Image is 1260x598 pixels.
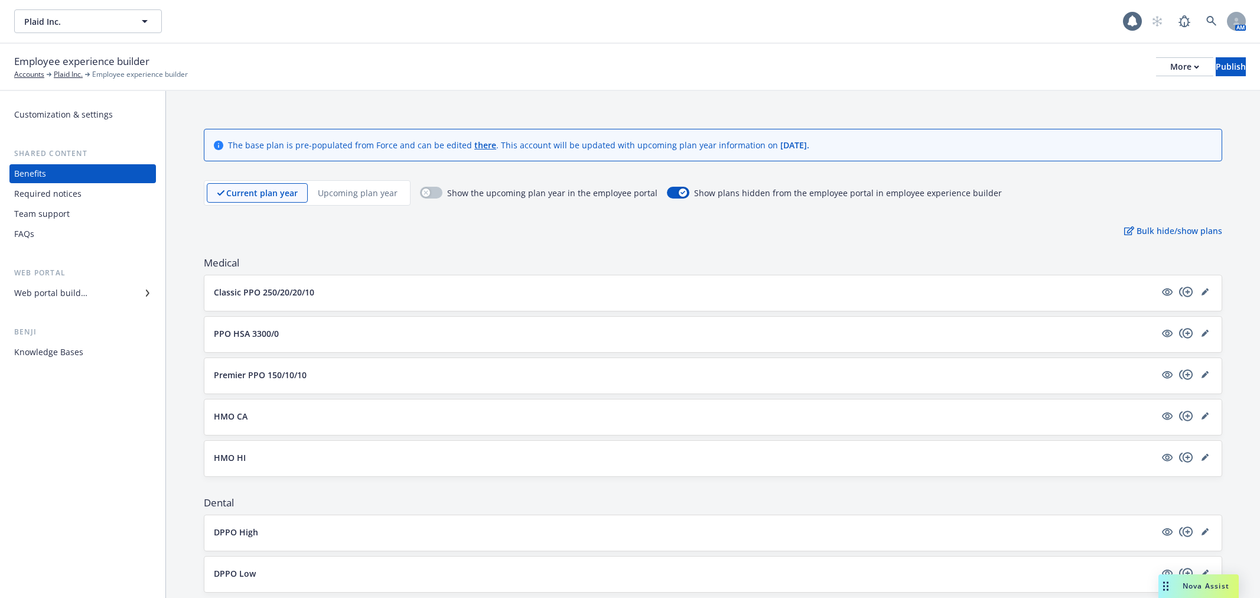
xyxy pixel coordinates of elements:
[1183,581,1229,591] span: Nova Assist
[14,343,83,362] div: Knowledge Bases
[1198,566,1212,580] a: editPencil
[14,105,113,124] div: Customization & settings
[1179,566,1193,580] a: copyPlus
[1170,58,1199,76] div: More
[1158,574,1239,598] button: Nova Assist
[9,184,156,203] a: Required notices
[1179,326,1193,340] a: copyPlus
[1160,368,1174,382] a: visible
[1179,368,1193,382] a: copyPlus
[226,187,298,199] p: Current plan year
[1160,450,1174,464] a: visible
[1200,9,1223,33] a: Search
[1216,58,1246,76] div: Publish
[1179,525,1193,539] a: copyPlus
[214,327,1155,340] button: PPO HSA 3300/0
[214,451,1155,464] button: HMO HI
[214,369,307,381] p: Premier PPO 150/10/10
[214,526,258,538] p: DPPO High
[1216,57,1246,76] button: Publish
[1160,409,1174,423] a: visible
[9,267,156,279] div: Web portal
[14,69,44,80] a: Accounts
[9,225,156,243] a: FAQs
[204,496,1222,510] span: Dental
[1198,285,1212,299] a: editPencil
[24,15,126,28] span: Plaid Inc.
[214,327,279,340] p: PPO HSA 3300/0
[9,284,156,303] a: Web portal builder
[780,139,809,151] span: [DATE] .
[1198,326,1212,340] a: editPencil
[9,148,156,160] div: Shared content
[92,69,188,80] span: Employee experience builder
[214,410,1155,422] button: HMO CA
[214,567,256,580] p: DPPO Low
[1198,450,1212,464] a: editPencil
[474,139,496,151] a: there
[214,451,246,464] p: HMO HI
[214,286,314,298] p: Classic PPO 250/20/20/10
[14,225,34,243] div: FAQs
[318,187,398,199] p: Upcoming plan year
[496,139,780,151] span: . This account will be updated with upcoming plan year information on
[14,54,149,69] span: Employee experience builder
[1145,9,1169,33] a: Start snowing
[214,369,1155,381] button: Premier PPO 150/10/10
[1198,368,1212,382] a: editPencil
[694,187,1002,199] span: Show plans hidden from the employee portal in employee experience builder
[447,187,657,199] span: Show the upcoming plan year in the employee portal
[1160,525,1174,539] a: visible
[1124,225,1222,237] p: Bulk hide/show plans
[54,69,83,80] a: Plaid Inc.
[9,326,156,338] div: Benji
[1160,326,1174,340] a: visible
[228,139,474,151] span: The base plan is pre-populated from Force and can be edited
[1158,574,1173,598] div: Drag to move
[14,9,162,33] button: Plaid Inc.
[14,204,70,223] div: Team support
[1179,409,1193,423] a: copyPlus
[14,164,46,183] div: Benefits
[214,526,1155,538] button: DPPO High
[1179,450,1193,464] a: copyPlus
[9,204,156,223] a: Team support
[214,567,1155,580] button: DPPO Low
[1198,409,1212,423] a: editPencil
[204,256,1222,270] span: Medical
[1160,285,1174,299] a: visible
[1179,285,1193,299] a: copyPlus
[9,343,156,362] a: Knowledge Bases
[1156,57,1213,76] button: More
[9,164,156,183] a: Benefits
[214,286,1155,298] button: Classic PPO 250/20/20/10
[1173,9,1196,33] a: Report a Bug
[9,105,156,124] a: Customization & settings
[1160,566,1174,580] a: visible
[14,284,87,303] div: Web portal builder
[214,410,248,422] p: HMO CA
[14,184,82,203] div: Required notices
[1198,525,1212,539] a: editPencil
